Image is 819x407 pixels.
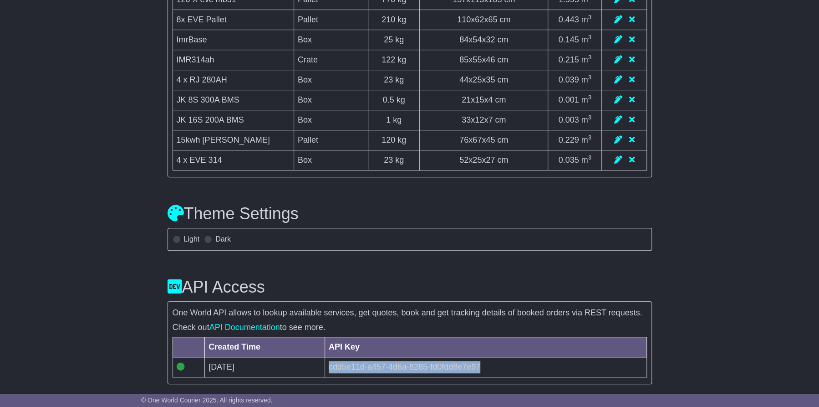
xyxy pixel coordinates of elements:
[499,15,510,24] span: cm
[386,115,391,124] span: 1
[384,35,393,44] span: 25
[459,135,468,144] span: 76
[205,357,325,377] td: [DATE]
[457,15,471,24] span: 110
[423,14,544,26] div: x x
[486,75,495,84] span: 35
[462,95,471,104] span: 21
[495,95,506,104] span: cm
[397,135,406,144] span: kg
[459,75,468,84] span: 44
[486,35,495,44] span: 32
[558,55,579,64] span: 0.215
[382,135,395,144] span: 120
[558,155,579,165] span: 0.035
[423,34,544,46] div: x x
[558,135,579,144] span: 0.229
[209,323,280,332] a: API Documentation
[294,90,368,110] td: Box
[382,15,395,24] span: 210
[423,94,544,106] div: x x
[497,55,508,64] span: cm
[495,115,506,124] span: cm
[486,135,495,144] span: 45
[581,15,591,24] span: m
[173,50,294,70] td: IMR314ah
[473,55,482,64] span: 55
[173,10,294,30] td: 8x EVE Pallet
[423,134,544,146] div: x x
[475,115,484,124] span: 12
[168,205,652,223] h3: Theme Settings
[497,35,508,44] span: cm
[581,155,591,165] span: m
[475,95,484,104] span: 15
[588,74,591,81] sup: 3
[168,278,652,296] h3: API Access
[475,15,484,24] span: 62
[459,55,468,64] span: 85
[588,34,591,41] sup: 3
[173,150,294,170] td: 4 x EVE 314
[383,95,394,104] span: 0.5
[588,134,591,141] sup: 3
[581,35,591,44] span: m
[173,70,294,90] td: 4 x RJ 280AH
[581,115,591,124] span: m
[459,155,468,165] span: 52
[397,15,406,24] span: kg
[294,10,368,30] td: Pallet
[173,308,647,318] p: One World API allows to lookup available services, get quotes, book and get tracking details of b...
[395,155,404,165] span: kg
[294,70,368,90] td: Box
[173,30,294,50] td: ImrBase
[141,397,273,404] span: © One World Courier 2025. All rights reserved.
[497,75,508,84] span: cm
[384,75,393,84] span: 23
[423,74,544,86] div: x x
[384,155,393,165] span: 23
[294,130,368,150] td: Pallet
[588,154,591,161] sup: 3
[382,55,395,64] span: 122
[558,115,579,124] span: 0.003
[325,357,646,377] td: cdd5e11d-a457-4d6a-8285-fd0fdd8e7e97
[294,30,368,50] td: Box
[558,75,579,84] span: 0.039
[497,135,508,144] span: cm
[488,15,497,24] span: 65
[173,130,294,150] td: 15kwh [PERSON_NAME]
[173,323,647,333] p: Check out to see more.
[393,115,402,124] span: kg
[473,135,482,144] span: 67
[395,35,404,44] span: kg
[558,35,579,44] span: 0.145
[423,114,544,126] div: x x
[473,35,482,44] span: 54
[588,94,591,101] sup: 3
[423,154,544,166] div: x x
[184,235,200,243] label: Light
[459,35,468,44] span: 84
[325,337,646,357] th: API Key
[294,110,368,130] td: Box
[423,54,544,66] div: x x
[486,55,495,64] span: 46
[473,75,482,84] span: 25
[215,235,231,243] label: Dark
[581,55,591,64] span: m
[558,15,579,24] span: 0.443
[588,54,591,61] sup: 3
[462,115,471,124] span: 33
[558,95,579,104] span: 0.001
[488,115,493,124] span: 7
[294,50,368,70] td: Crate
[588,14,591,21] sup: 3
[581,135,591,144] span: m
[397,95,405,104] span: kg
[173,90,294,110] td: JK 8S 300A BMS
[173,110,294,130] td: JK 16S 200A BMS
[473,155,482,165] span: 25
[581,95,591,104] span: m
[395,75,404,84] span: kg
